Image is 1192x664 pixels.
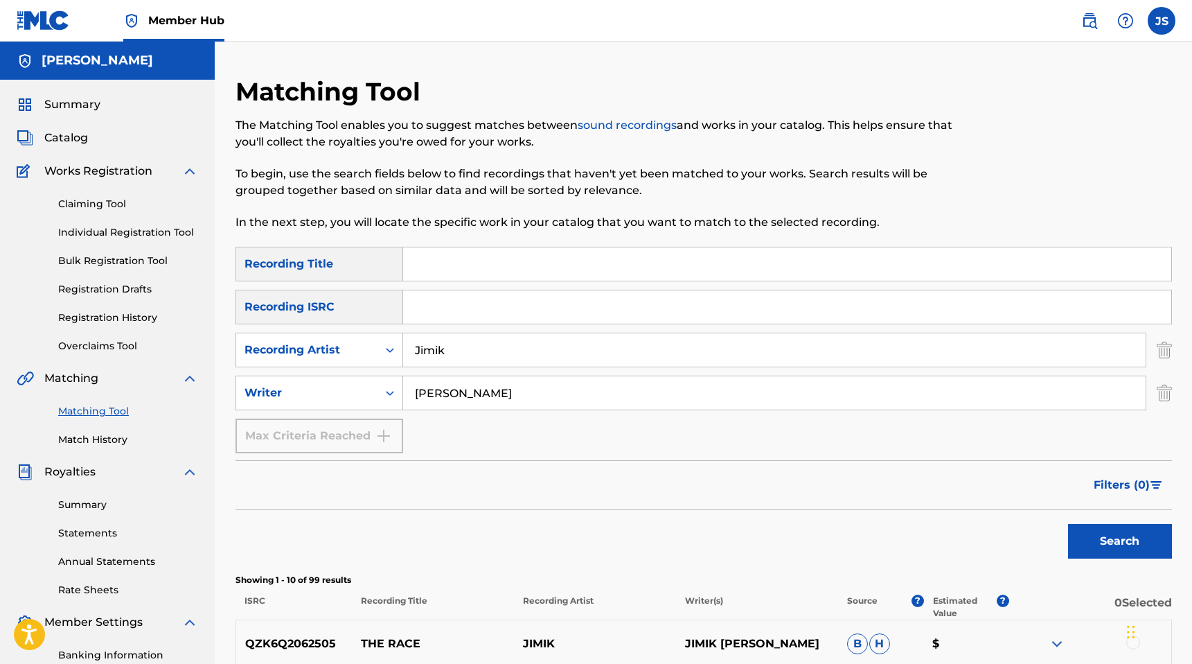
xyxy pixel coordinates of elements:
img: search [1081,12,1098,29]
img: expand [181,614,198,631]
img: expand [181,370,198,387]
span: Summary [44,96,100,113]
div: Recording Artist [244,342,369,358]
img: expand [1049,636,1065,652]
span: ? [911,595,924,607]
img: Delete Criterion [1157,333,1172,367]
img: Catalog [17,130,33,146]
a: Annual Statements [58,554,198,569]
p: The Matching Tool enables you to suggest matches between and works in your catalog. This helps en... [235,117,957,150]
p: To begin, use the search fields below to find recordings that haven't yet been matched to your wo... [235,166,957,199]
p: Estimated Value [933,595,997,620]
a: SummarySummary [17,96,100,113]
div: Drag [1127,611,1135,653]
img: expand [181,163,198,180]
a: Banking Information [58,648,198,663]
img: expand [181,464,198,480]
p: JIMIK [PERSON_NAME] [676,636,838,652]
a: Individual Registration Tool [58,225,198,240]
a: Statements [58,526,198,541]
h5: Jimik Quatez Stockton [42,53,153,69]
span: Royalties [44,464,96,480]
iframe: Chat Widget [1123,597,1192,664]
a: Matching Tool [58,404,198,419]
span: ? [997,595,1009,607]
span: B [847,634,868,654]
img: Delete Criterion [1157,376,1172,410]
button: Filters (0) [1085,468,1172,503]
img: Royalties [17,464,33,480]
img: Accounts [17,53,33,69]
p: QZK6Q2062505 [236,636,353,652]
p: 0 Selected [1009,595,1171,620]
p: In the next step, you will locate the specific work in your catalog that you want to match to the... [235,214,957,231]
p: Showing 1 - 10 of 99 results [235,574,1172,586]
a: Summary [58,498,198,512]
img: Summary [17,96,33,113]
a: Bulk Registration Tool [58,254,198,268]
a: Claiming Tool [58,197,198,211]
img: Matching [17,370,34,387]
p: Recording Title [351,595,513,620]
span: Member Settings [44,614,143,631]
span: Works Registration [44,163,152,180]
img: Top Rightsholder [123,12,140,29]
a: sound recordings [578,119,677,132]
img: filter [1150,481,1162,489]
span: Catalog [44,130,88,146]
img: MLC Logo [17,10,70,30]
span: H [869,634,890,654]
div: User Menu [1148,7,1175,35]
a: Rate Sheets [58,583,198,597]
iframe: Resource Center [1153,442,1192,553]
p: ISRC [235,595,352,620]
h2: Matching Tool [235,76,427,107]
a: Overclaims Tool [58,339,198,353]
button: Search [1068,524,1172,559]
a: Match History [58,433,198,447]
span: Member Hub [148,12,224,28]
a: Registration Drafts [58,282,198,297]
p: THE RACE [352,636,514,652]
p: Recording Artist [514,595,676,620]
img: Member Settings [17,614,33,631]
div: Help [1112,7,1139,35]
p: JIMIK [514,636,676,652]
img: help [1117,12,1134,29]
div: Writer [244,385,369,401]
a: Public Search [1076,7,1103,35]
a: CatalogCatalog [17,130,88,146]
p: Writer(s) [676,595,838,620]
p: $ [923,636,1009,652]
p: Source [847,595,878,620]
a: Registration History [58,311,198,325]
span: Matching [44,370,98,387]
img: Works Registration [17,163,35,180]
form: Search Form [235,247,1172,566]
span: Filters ( 0 ) [1094,477,1150,493]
